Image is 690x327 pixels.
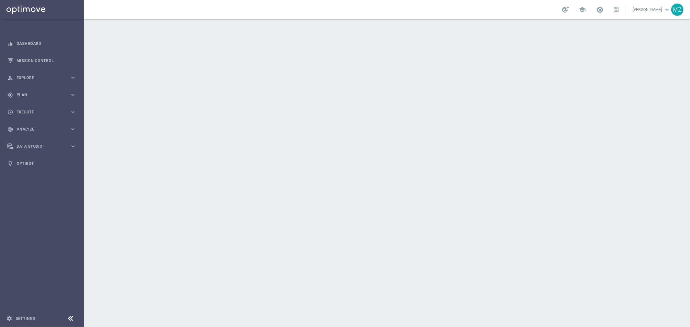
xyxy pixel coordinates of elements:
[16,127,70,131] span: Analyze
[632,5,671,15] a: [PERSON_NAME]keyboard_arrow_down
[16,35,76,52] a: Dashboard
[16,317,35,321] a: Settings
[7,110,76,115] button: play_circle_outline Execute keyboard_arrow_right
[7,155,76,172] div: Optibot
[7,127,76,132] button: track_changes Analyze keyboard_arrow_right
[671,4,684,16] div: MZ
[70,109,76,115] i: keyboard_arrow_right
[7,35,76,52] div: Dashboard
[7,58,76,63] button: Mission Control
[579,6,586,13] span: school
[7,143,70,149] div: Data Studio
[7,144,76,149] button: Data Studio keyboard_arrow_right
[7,75,76,80] button: person_search Explore keyboard_arrow_right
[7,109,70,115] div: Execute
[7,41,76,46] button: equalizer Dashboard
[16,93,70,97] span: Plan
[7,52,76,69] div: Mission Control
[7,92,13,98] i: gps_fixed
[7,75,13,81] i: person_search
[7,161,76,166] button: lightbulb Optibot
[70,92,76,98] i: keyboard_arrow_right
[7,126,13,132] i: track_changes
[16,76,70,80] span: Explore
[16,144,70,148] span: Data Studio
[7,126,70,132] div: Analyze
[7,41,13,47] i: equalizer
[7,92,70,98] div: Plan
[16,52,76,69] a: Mission Control
[663,6,671,13] span: keyboard_arrow_down
[7,75,70,81] div: Explore
[7,161,13,166] i: lightbulb
[70,126,76,132] i: keyboard_arrow_right
[6,316,12,322] i: settings
[16,110,70,114] span: Execute
[70,75,76,81] i: keyboard_arrow_right
[7,109,13,115] i: play_circle_outline
[16,155,76,172] a: Optibot
[70,143,76,149] i: keyboard_arrow_right
[7,92,76,98] button: gps_fixed Plan keyboard_arrow_right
